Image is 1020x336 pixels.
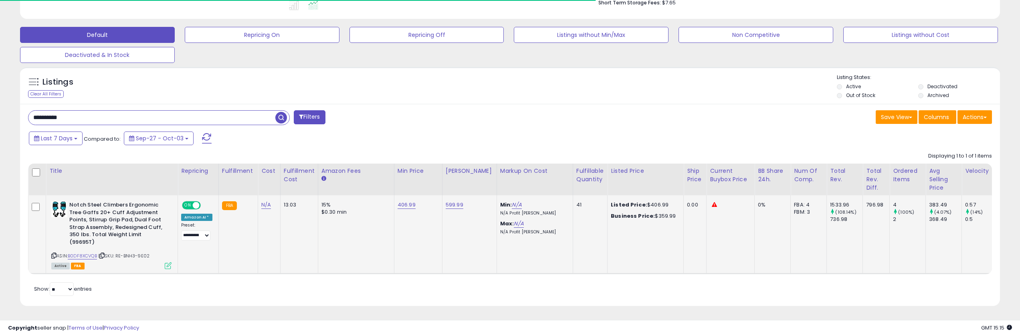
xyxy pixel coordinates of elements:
button: Repricing Off [349,27,504,43]
button: Save View [876,110,917,124]
div: 383.49 [929,201,961,208]
div: seller snap | | [8,324,139,332]
div: Title [49,167,174,175]
button: Default [20,27,175,43]
a: 406.99 [398,201,416,209]
div: 0.5 [965,216,998,223]
button: Filters [294,110,325,124]
div: Repricing [181,167,215,175]
a: 599.99 [446,201,463,209]
div: Clear All Filters [28,90,64,98]
p: N/A Profit [PERSON_NAME] [500,229,567,235]
label: Archived [927,92,949,99]
div: Markup on Cost [500,167,570,175]
small: (4.07%) [934,209,951,215]
small: Amazon Fees. [321,175,326,182]
span: Compared to: [84,135,121,143]
div: $359.99 [611,213,677,220]
a: Terms of Use [69,324,103,332]
span: FBA [71,263,85,269]
b: Business Price: [611,212,655,220]
button: Non Competitive [679,27,833,43]
div: Total Rev. [830,167,859,184]
div: Ship Price [687,167,703,184]
div: ASIN: [51,201,172,268]
b: Max: [500,220,514,227]
small: (14%) [970,209,983,215]
div: BB Share 24h. [758,167,787,184]
span: OFF [200,202,212,209]
span: 2025-10-11 15:15 GMT [981,324,1012,332]
div: Total Rev. Diff. [866,167,886,192]
div: [PERSON_NAME] [446,167,493,175]
a: N/A [514,220,523,228]
span: Last 7 Days [41,134,73,142]
p: Listing States: [837,74,1000,81]
div: Current Buybox Price [710,167,751,184]
a: B0DF8XCVQB [68,253,97,259]
button: Repricing On [185,27,339,43]
div: Avg Selling Price [929,167,958,192]
div: Fulfillment [222,167,254,175]
div: Velocity [965,167,994,175]
p: N/A Profit [PERSON_NAME] [500,211,567,216]
div: Amazon AI * [181,214,212,221]
div: 13.03 [284,201,312,208]
div: Listed Price [611,167,680,175]
a: Privacy Policy [104,324,139,332]
div: Amazon Fees [321,167,391,175]
div: 4 [893,201,925,208]
a: N/A [512,201,521,209]
div: 796.98 [866,201,883,208]
button: Actions [957,110,992,124]
th: The percentage added to the cost of goods (COGS) that forms the calculator for Min & Max prices. [497,164,573,195]
div: $0.30 min [321,208,388,216]
label: Active [846,83,861,90]
label: Deactivated [927,83,957,90]
div: 0.00 [687,201,700,208]
div: 736.98 [830,216,862,223]
span: | SKU: RE-BNH3-9E02 [98,253,149,259]
div: Displaying 1 to 1 of 1 items [928,152,992,160]
button: Listings without Min/Max [514,27,669,43]
div: Fulfillable Quantity [576,167,604,184]
div: 0% [758,201,784,208]
span: ON [183,202,193,209]
div: Cost [261,167,277,175]
div: Ordered Items [893,167,922,184]
div: 368.49 [929,216,961,223]
div: FBA: 4 [794,201,820,208]
div: 1533.96 [830,201,862,208]
div: Num of Comp. [794,167,823,184]
b: Notch Steel Climbers Ergonomic Tree Gaffs 20+ Cuff Adjustment Points, Stirrup Grip Pad, Dual Foot... [69,201,167,248]
small: (100%) [898,209,914,215]
div: 2 [893,216,925,223]
div: Fulfillment Cost [284,167,315,184]
button: Columns [919,110,956,124]
button: Deactivated & In Stock [20,47,175,63]
button: Last 7 Days [29,132,83,145]
h5: Listings [42,77,73,88]
button: Listings without Cost [843,27,998,43]
div: 0.57 [965,201,998,208]
div: FBM: 3 [794,208,820,216]
small: FBA [222,201,237,210]
div: Preset: [181,223,212,241]
div: $406.99 [611,201,677,208]
strong: Copyright [8,324,37,332]
div: Min Price [398,167,439,175]
a: N/A [261,201,271,209]
span: Sep-27 - Oct-03 [136,134,184,142]
small: (108.14%) [835,209,856,215]
b: Min: [500,201,512,208]
button: Sep-27 - Oct-03 [124,132,194,145]
span: Show: entries [34,285,92,293]
b: Listed Price: [611,201,647,208]
span: All listings currently available for purchase on Amazon [51,263,70,269]
div: 15% [321,201,388,208]
img: 419f3-YpoHL._SL40_.jpg [51,201,67,217]
span: Columns [924,113,949,121]
div: 41 [576,201,601,208]
label: Out of Stock [846,92,875,99]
